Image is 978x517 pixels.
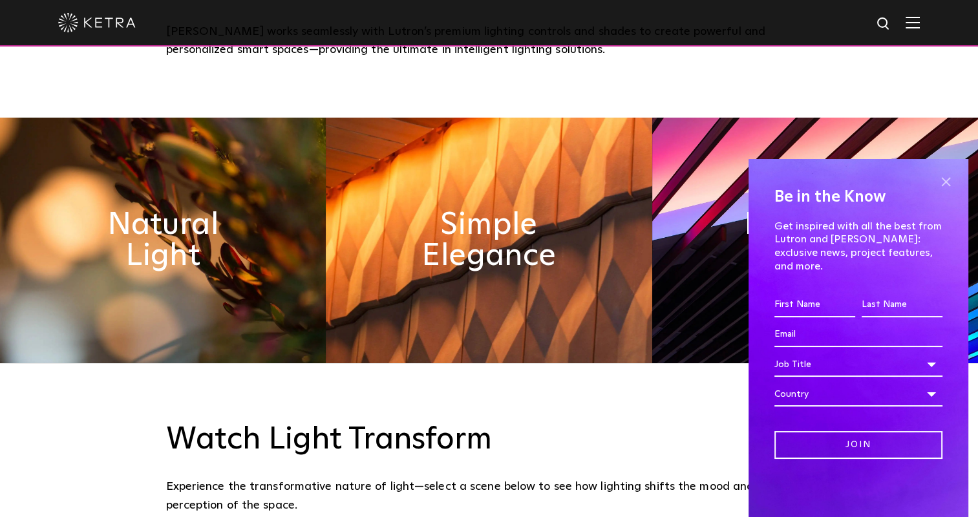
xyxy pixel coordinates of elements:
input: Last Name [862,293,942,317]
div: Country [774,382,942,406]
input: Email [774,322,942,347]
p: Experience the transformative nature of light—select a scene below to see how lighting shifts the... [166,478,806,514]
img: simple_elegance [326,118,652,363]
input: First Name [774,293,855,317]
h4: Be in the Know [774,185,942,209]
h2: Flexible & Timeless [734,209,897,271]
div: Job Title [774,352,942,377]
h2: Natural Light [81,209,244,271]
img: ketra-logo-2019-white [58,13,136,32]
input: Join [774,431,942,459]
img: Hamburger%20Nav.svg [906,16,920,28]
h3: Watch Light Transform [166,421,813,459]
p: Get inspired with all the best from Lutron and [PERSON_NAME]: exclusive news, project features, a... [774,220,942,273]
img: flexible_timeless_ketra [652,118,978,363]
h2: Simple Elegance [407,209,570,271]
img: search icon [876,16,892,32]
